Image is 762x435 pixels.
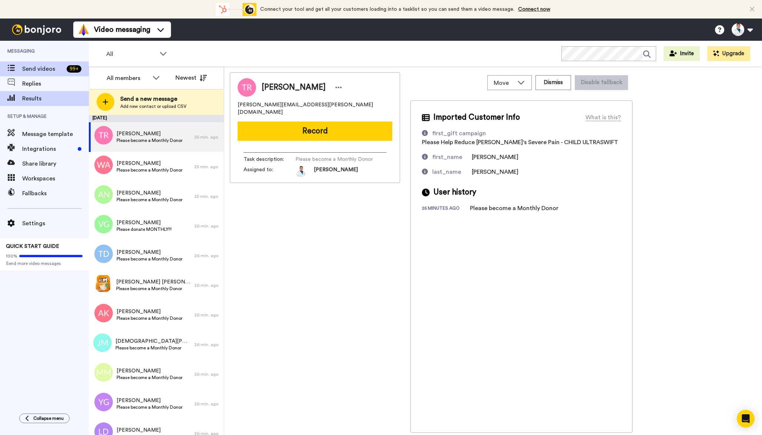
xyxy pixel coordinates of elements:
[707,46,750,61] button: Upgrade
[22,64,64,73] span: Send videos
[117,404,182,410] span: Please become a Monthly Donor
[194,134,220,140] div: 25 min. ago
[295,156,373,163] span: Please become a Monthly Donor
[89,115,224,122] div: [DATE]
[238,101,392,116] span: [PERSON_NAME][EMAIL_ADDRESS][PERSON_NAME][DOMAIN_NAME]
[94,126,113,145] img: tr.png
[22,94,89,103] span: Results
[536,75,571,90] button: Dismiss
[6,260,83,266] span: Send more video messages
[115,345,191,351] span: Please become a Monthly Donor
[472,154,518,160] span: [PERSON_NAME]
[238,122,392,141] button: Record
[94,215,113,233] img: vg.png
[433,112,520,123] span: Imported Customer Info
[22,159,89,168] span: Share library
[94,393,113,411] img: yg.png
[518,7,550,12] a: Connect now
[120,103,187,109] span: Add new contact or upload CSV
[238,78,256,97] img: Image of Troy Rhynes
[585,113,621,122] div: What is this?
[94,185,113,204] img: an.png
[22,174,89,183] span: Workspaces
[117,308,182,315] span: [PERSON_NAME]
[115,338,191,345] span: [DEMOGRAPHIC_DATA][PERSON_NAME][GEOGRAPHIC_DATA]
[194,282,220,288] div: 26 min. ago
[19,414,70,423] button: Collapse menu
[22,130,89,139] span: Message template
[422,139,618,145] span: Please Help Reduce [PERSON_NAME]'s Severe Pain - CHILD ULTRASWIFT
[575,75,628,90] button: Disable fallback
[260,7,514,12] span: Connect your tool and get all your customers loading into a tasklist so you can send them a video...
[22,189,89,198] span: Fallbacks
[432,167,461,176] div: last_name
[117,367,182,375] span: [PERSON_NAME]
[120,94,187,103] span: Send a new message
[170,70,212,85] button: Newest
[194,342,220,348] div: 26 min. ago
[314,166,358,177] span: [PERSON_NAME]
[117,189,182,197] span: [PERSON_NAME]
[67,65,81,73] div: 99 +
[737,410,755,428] div: Open Intercom Messenger
[244,156,295,163] span: Task description :
[664,46,700,61] button: Invite
[244,166,295,177] span: Assigned to:
[22,79,89,88] span: Replies
[470,204,558,213] div: Please become a Monthly Donor
[117,315,182,321] span: Please become a Monthly Donor
[194,164,220,170] div: 25 min. ago
[117,160,182,167] span: [PERSON_NAME]
[6,244,59,249] span: QUICK START GUIDE
[116,286,191,292] span: Please become a Monthly Donor
[106,50,156,59] span: All
[117,167,182,173] span: Please become a Monthly Donor
[93,333,112,352] img: jm.png
[116,278,191,286] span: [PERSON_NAME] [PERSON_NAME]
[22,145,75,153] span: Integrations
[94,363,113,382] img: mm.png
[117,130,182,137] span: [PERSON_NAME]
[262,82,326,93] span: [PERSON_NAME]
[432,153,462,162] div: first_name
[94,274,113,293] img: b8621971-34f0-4614-97a1-741a4dcbb25d.jpg
[33,415,64,421] span: Collapse menu
[117,197,182,203] span: Please become a Monthly Donor
[117,375,182,381] span: Please become a Monthly Donor
[117,397,182,404] span: [PERSON_NAME]
[194,223,220,229] div: 26 min. ago
[194,312,220,318] div: 26 min. ago
[432,129,486,138] div: first_gift campaign
[117,219,172,226] span: [PERSON_NAME]
[94,304,113,322] img: ak.png
[194,193,220,199] div: 25 min. ago
[117,249,182,256] span: [PERSON_NAME]
[22,219,89,228] span: Settings
[194,401,220,407] div: 26 min. ago
[295,166,306,177] img: 667893c3-7ce1-4316-962d-8975be32b806-1602196774.jpg
[216,3,256,16] div: animation
[94,245,113,263] img: td.png
[194,371,220,377] div: 26 min. ago
[117,137,182,143] span: Please become a Monthly Donor
[9,24,64,35] img: bj-logo-header-white.svg
[117,256,182,262] span: Please become a Monthly Donor
[194,253,220,259] div: 26 min. ago
[94,156,113,174] img: wa.png
[433,187,476,198] span: User history
[94,24,150,35] span: Video messaging
[107,74,149,83] div: All members
[472,169,518,175] span: [PERSON_NAME]
[117,226,172,232] span: Please donate MONTHLY!!!
[6,253,17,259] span: 100%
[78,24,90,36] img: vm-color.svg
[494,79,514,87] span: Move
[117,426,182,434] span: [PERSON_NAME]
[422,205,470,213] div: 25 minutes ago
